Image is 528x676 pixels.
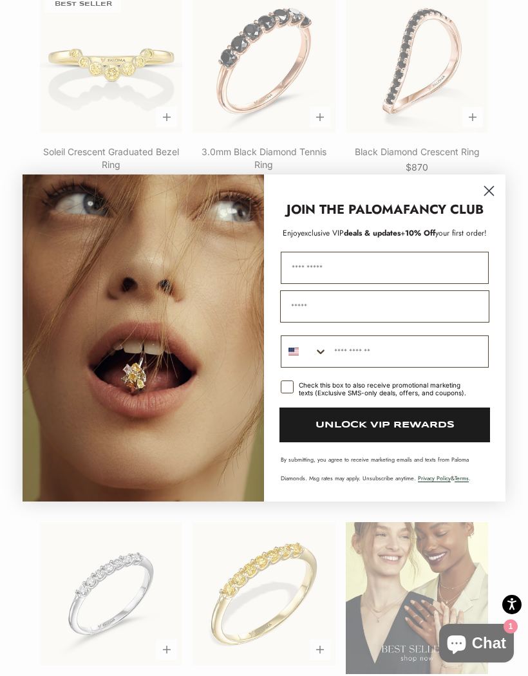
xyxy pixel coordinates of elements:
div: Check this box to also receive promotional marketing texts (Exclusive SMS-only deals, offers, and... [299,381,473,397]
input: Email [280,290,489,323]
img: United States [288,346,299,357]
span: 10% Off [405,227,435,239]
strong: FANCY CLUB [403,200,484,219]
span: & . [418,474,471,482]
span: exclusive VIP [301,227,344,239]
input: Phone Number [328,336,488,367]
input: First Name [281,252,489,284]
span: Enjoy [283,227,301,239]
button: UNLOCK VIP REWARDS [279,408,490,442]
span: + your first order! [401,227,487,239]
button: Search Countries [281,336,328,367]
span: deals & updates [301,227,401,239]
strong: JOIN THE PALOMA [287,200,403,219]
img: Loading... [23,174,264,502]
a: Terms [455,474,469,482]
a: Privacy Policy [418,474,451,482]
p: By submitting, you agree to receive marketing emails and texts from Paloma Diamonds. Msg rates ma... [281,455,489,482]
button: Close dialog [478,180,500,202]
